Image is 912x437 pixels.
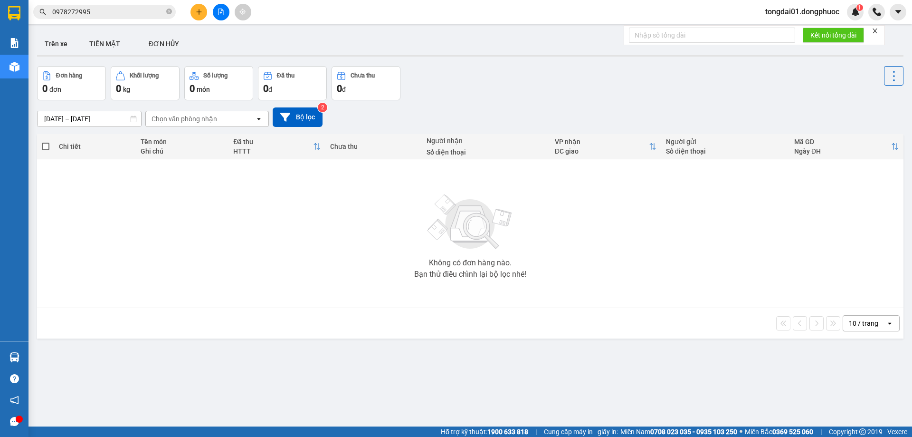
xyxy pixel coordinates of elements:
[890,4,906,20] button: caret-down
[213,4,229,20] button: file-add
[772,428,813,436] strong: 0369 525 060
[123,86,130,93] span: kg
[550,134,661,159] th: Toggle SortBy
[8,6,20,20] img: logo-vxr
[255,115,263,123] svg: open
[745,427,813,437] span: Miền Bắc
[37,32,75,55] button: Trên xe
[49,86,61,93] span: đơn
[429,259,512,267] div: Không có đơn hàng nào.
[10,396,19,405] span: notification
[858,4,861,11] span: 1
[794,138,891,146] div: Mã GD
[414,271,526,278] div: Bạn thử điều chỉnh lại bộ lọc nhé!
[894,8,902,16] span: caret-down
[740,430,742,434] span: ⚪️
[427,148,545,156] div: Số điện thoại
[351,72,375,79] div: Chưa thu
[141,138,224,146] div: Tên món
[228,134,325,159] th: Toggle SortBy
[42,83,47,94] span: 0
[218,9,224,15] span: file-add
[487,428,528,436] strong: 1900 633 818
[263,83,268,94] span: 0
[859,428,866,435] span: copyright
[555,147,649,155] div: ĐC giao
[629,28,795,43] input: Nhập số tổng đài
[190,83,195,94] span: 0
[130,72,159,79] div: Khối lượng
[820,427,822,437] span: |
[197,86,210,93] span: món
[10,374,19,383] span: question-circle
[111,66,180,100] button: Khối lượng0kg
[149,40,179,48] span: ĐƠN HỦY
[332,66,400,100] button: Chưa thu0đ
[184,66,253,100] button: Số lượng0món
[233,138,313,146] div: Đã thu
[666,138,785,146] div: Người gửi
[196,9,202,15] span: plus
[810,30,856,40] span: Kết nối tổng đài
[789,134,903,159] th: Toggle SortBy
[318,103,327,112] sup: 2
[56,72,82,79] div: Đơn hàng
[886,320,893,327] svg: open
[620,427,737,437] span: Miền Nam
[441,427,528,437] span: Hỗ trợ kỹ thuật:
[555,138,649,146] div: VP nhận
[116,83,121,94] span: 0
[427,137,545,145] div: Người nhận
[666,147,785,155] div: Số điện thoại
[423,189,518,255] img: svg+xml;base64,PHN2ZyBjbGFzcz0ibGlzdC1wbHVnX19zdmciIHhtbG5zPSJodHRwOi8vd3d3LnczLm9yZy8yMDAwL3N2Zy...
[9,38,19,48] img: solution-icon
[233,147,313,155] div: HTTT
[239,9,246,15] span: aim
[337,83,342,94] span: 0
[38,111,141,126] input: Select a date range.
[9,352,19,362] img: warehouse-icon
[330,143,417,150] div: Chưa thu
[10,417,19,426] span: message
[851,8,860,16] img: icon-new-feature
[37,66,106,100] button: Đơn hàng0đơn
[9,62,19,72] img: warehouse-icon
[273,107,323,127] button: Bộ lọc
[849,319,878,328] div: 10 / trang
[758,6,847,18] span: tongdai01.dongphuoc
[803,28,864,43] button: Kết nối tổng đài
[544,427,618,437] span: Cung cấp máy in - giấy in:
[268,86,272,93] span: đ
[59,143,131,150] div: Chi tiết
[873,8,881,16] img: phone-icon
[277,72,294,79] div: Đã thu
[89,40,120,48] span: TIỀN MẶT
[535,427,537,437] span: |
[203,72,228,79] div: Số lượng
[872,28,878,34] span: close
[342,86,346,93] span: đ
[166,9,172,14] span: close-circle
[52,7,164,17] input: Tìm tên, số ĐT hoặc mã đơn
[39,9,46,15] span: search
[856,4,863,11] sup: 1
[235,4,251,20] button: aim
[258,66,327,100] button: Đã thu0đ
[152,114,217,124] div: Chọn văn phòng nhận
[141,147,224,155] div: Ghi chú
[794,147,891,155] div: Ngày ĐH
[190,4,207,20] button: plus
[166,8,172,17] span: close-circle
[650,428,737,436] strong: 0708 023 035 - 0935 103 250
